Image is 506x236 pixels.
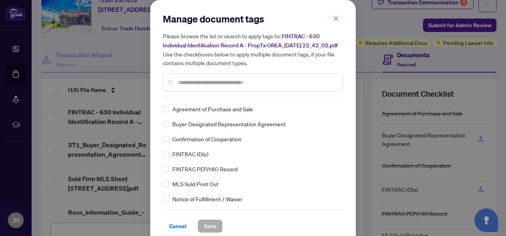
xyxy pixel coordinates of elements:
[163,13,343,25] h2: Manage document tags
[474,208,498,232] button: Open asap
[172,105,253,113] span: Agreement of Purchase and Sale
[333,16,339,21] span: close
[172,195,242,203] span: Notice of Fulfillment / Waiver
[163,219,193,233] button: Cancel
[163,32,343,67] h5: Please browse the list or search to apply tags to: Use the checkboxes below to apply multiple doc...
[169,220,187,232] span: Cancel
[172,150,208,158] span: FINTRAC ID(s)
[172,165,238,173] span: FINTRAC PEP/HIO Record
[172,120,286,128] span: Buyer Designated Representation Agreement
[172,180,219,188] span: MLS Sold Print Out
[198,219,223,233] button: Save
[172,135,242,143] span: Confirmation of Cooperation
